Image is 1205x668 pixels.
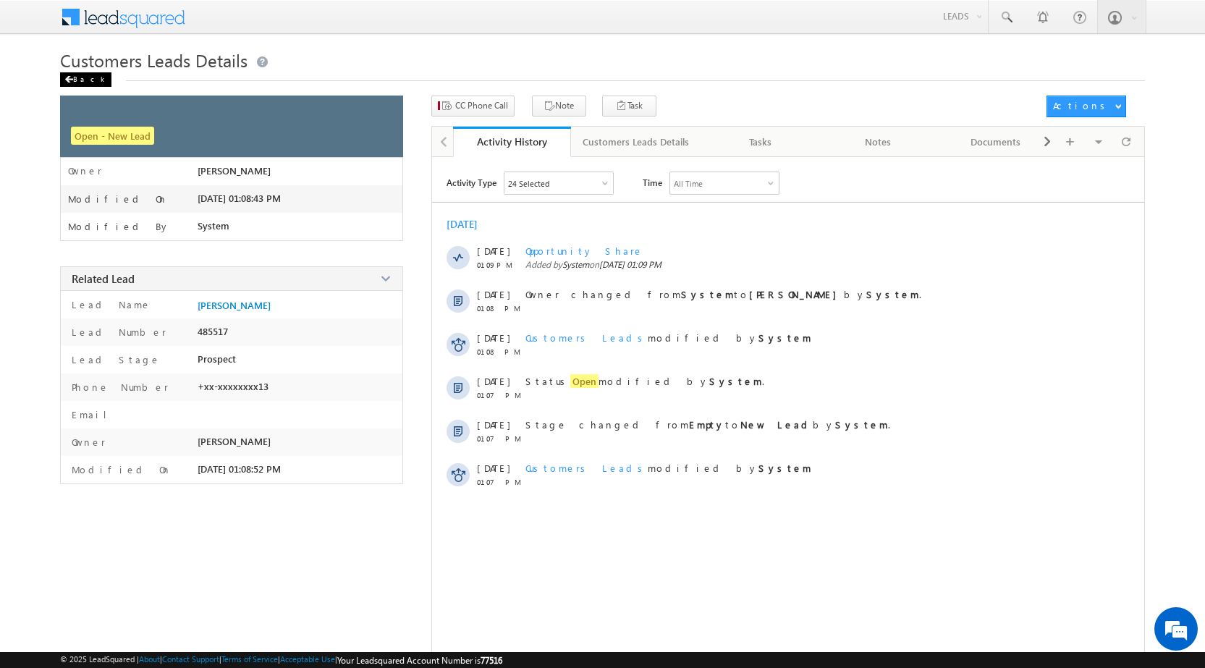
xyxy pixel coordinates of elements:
div: Owner Changed,Status Changed,Stage Changed,Source Changed,Notes & 19 more.. [504,172,613,194]
span: +xx-xxxxxxxx13 [198,381,269,392]
div: [DATE] [447,217,494,231]
div: 24 Selected [508,179,549,188]
span: Prospect [198,353,236,365]
span: [DATE] [477,331,510,344]
span: [DATE] 01:08:52 PM [198,463,281,475]
span: [DATE] [477,245,510,257]
span: Your Leadsquared Account Number is [337,655,502,666]
button: Note [532,96,586,117]
a: Contact Support [162,654,219,664]
img: d_60004797649_company_0_60004797649 [25,76,61,95]
strong: System [681,288,734,300]
span: © 2025 LeadSquared | | | | | [60,654,502,666]
span: Owner changed from to by . [525,288,921,300]
label: Owner [68,436,106,448]
a: Activity History [453,127,571,157]
span: 01:07 PM [477,434,520,443]
label: Modified On [68,463,172,475]
span: Time [643,172,662,193]
span: Customers Leads Details [60,48,248,72]
em: Start Chat [197,446,263,465]
span: Added by on [525,259,1083,270]
span: Customers Leads [525,462,648,474]
span: [DATE] 01:09 PM [599,259,661,270]
button: Actions [1047,96,1126,117]
a: About [139,654,160,664]
textarea: Type your message and hit 'Enter' [19,134,264,434]
span: [DATE] [477,462,510,474]
div: Tasks [714,133,807,151]
label: Lead Number [68,326,166,338]
a: Acceptable Use [280,654,335,664]
div: Chat with us now [75,76,243,95]
label: Modified By [68,221,170,232]
span: Open - New Lead [71,127,154,145]
span: 01:07 PM [477,391,520,399]
strong: System [758,462,811,474]
span: Customers Leads [525,331,648,344]
label: Owner [68,165,102,177]
span: System [198,220,229,232]
span: Stage changed from to by . [525,418,890,431]
div: Notes [832,133,925,151]
a: Documents [937,127,1055,157]
strong: Empty [689,418,725,431]
label: Email [68,408,118,420]
strong: New Lead [740,418,813,431]
span: modified by [525,331,811,344]
span: 01:07 PM [477,478,520,486]
span: Opportunity Share [525,245,643,257]
span: 01:08 PM [477,347,520,356]
span: Activity Type [447,172,496,193]
div: Customers Leads Details [583,133,689,151]
div: Documents [949,133,1042,151]
label: Lead Name [68,298,151,310]
span: CC Phone Call [455,99,508,112]
div: Actions [1053,99,1110,112]
button: CC Phone Call [431,96,515,117]
div: Activity History [464,135,560,148]
button: Task [602,96,656,117]
strong: System [758,331,811,344]
span: Open [570,374,599,388]
span: 01:08 PM [477,304,520,313]
label: Phone Number [68,381,169,393]
div: Back [60,72,111,87]
a: Notes [820,127,938,157]
span: Status modified by . [525,374,764,388]
span: 77516 [481,655,502,666]
span: Related Lead [72,271,135,286]
span: [DATE] 01:08:43 PM [198,193,281,204]
a: [PERSON_NAME] [198,300,271,311]
span: 01:09 PM [477,261,520,269]
span: [DATE] [477,418,510,431]
a: Customers Leads Details [571,127,702,157]
strong: System [835,418,888,431]
a: Tasks [702,127,820,157]
span: [DATE] [477,288,510,300]
a: Terms of Service [221,654,278,664]
span: [PERSON_NAME] [198,436,271,447]
span: modified by [525,462,811,474]
div: All Time [674,179,703,188]
label: Lead Stage [68,353,161,365]
div: Minimize live chat window [237,7,272,42]
strong: System [866,288,919,300]
strong: System [709,375,762,387]
strong: [PERSON_NAME] [749,288,844,300]
span: [DATE] [477,375,510,387]
span: System [562,259,589,270]
span: [PERSON_NAME] [198,165,271,177]
label: Modified On [68,193,168,205]
span: 485517 [198,326,228,337]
